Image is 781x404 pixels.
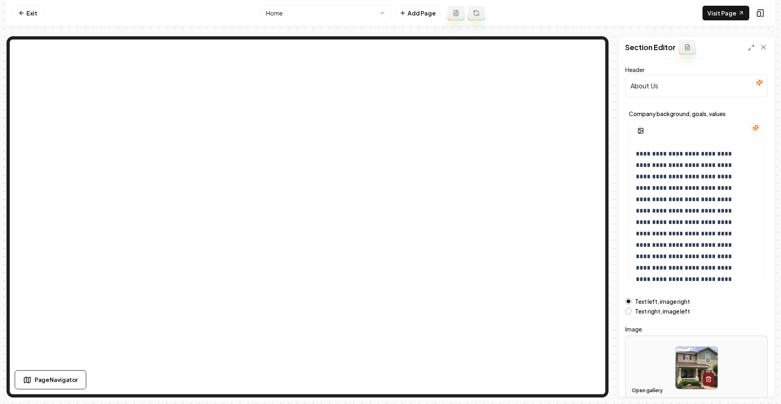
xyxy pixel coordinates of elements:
label: Image [625,324,768,334]
button: Add Page [394,6,441,20]
img: image [676,347,718,389]
input: Header [625,75,768,97]
a: Exit [13,6,43,20]
button: Add Image [633,123,649,138]
button: Regenerate page [468,6,485,20]
label: Text left, image right [635,299,690,304]
span: Page Navigator [35,375,78,384]
label: Header [625,66,645,73]
button: Page Navigator [15,370,86,389]
h2: Section Editor [625,42,676,53]
label: Text right, image left [635,308,690,314]
button: Add admin page prompt [447,6,465,20]
button: Add admin section prompt [679,40,696,55]
a: Visit Page [702,6,749,20]
label: Company background, goals, values [629,111,764,116]
button: Open gallery [629,384,665,397]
